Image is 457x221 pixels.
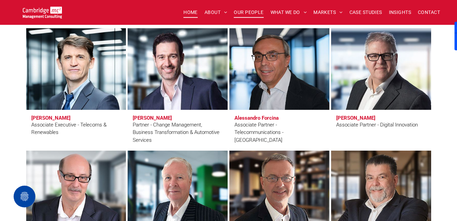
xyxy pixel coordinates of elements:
[26,28,126,110] a: John Edwards | Associate Executive - Telecoms & Renewables
[229,28,329,110] a: Alessandro Forcina | Cambridge Management Consulting
[23,7,62,15] a: Your Business Transformed | Cambridge Management Consulting
[234,121,324,144] div: Associate Partner - Telecommunications - [GEOGRAPHIC_DATA]
[133,115,172,121] h3: [PERSON_NAME]
[234,115,280,121] h3: Alessandro Forcina
[386,7,414,18] a: INSIGHTS
[128,28,228,110] a: Daniel Fitzsimmons | Partner - Change Management
[267,7,310,18] a: WHAT WE DO
[180,7,201,18] a: HOME
[133,121,223,144] div: Partner - Change Management, Business Transformation & Automotive Services
[346,7,386,18] a: CASE STUDIES
[201,7,231,18] a: ABOUT
[23,6,62,19] img: Go to Homepage
[336,115,375,121] h3: [PERSON_NAME]
[31,121,121,136] div: Associate Executive - Telecoms & Renewables
[336,121,418,129] div: Associate Partner - Digital Innovation
[31,115,70,121] h3: [PERSON_NAME]
[230,7,267,18] a: OUR PEOPLE
[414,7,443,18] a: CONTACT
[331,28,431,110] a: Mike Hodgson | Associate Partner - Digital Innovation
[310,7,346,18] a: MARKETS
[183,7,198,18] span: HOME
